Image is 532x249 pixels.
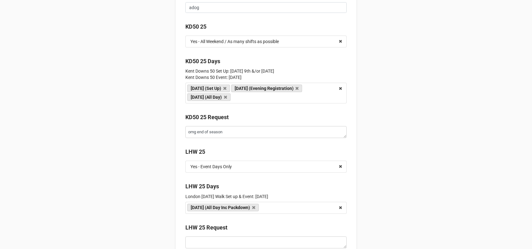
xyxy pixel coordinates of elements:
[185,68,347,80] p: Kent Downs 50 Set Up: [DATE] 9th &/or [DATE] Kent Downs 50 Event: [DATE]
[185,193,347,200] p: London [DATE] Walk Set up & Event: [DATE]
[185,126,347,138] textarea: omg end of season
[187,85,230,92] a: [DATE] (Set Up)
[187,93,231,101] a: [DATE] (All Day)
[185,57,220,66] label: KD50 25 Days
[187,204,259,211] a: [DATE] (All Day Inc Packdown)
[231,85,302,92] a: [DATE] (Evening Registration)
[190,39,279,44] div: Yes - All Weekend / As many shifts as possible
[185,22,206,31] label: KD50 25
[190,164,232,169] div: Yes - Event Days Only
[185,113,229,122] label: KD50 25 Request
[185,182,219,191] label: LHW 25 Days
[185,223,227,232] label: LHW 25 Request
[185,147,205,156] label: LHW 25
